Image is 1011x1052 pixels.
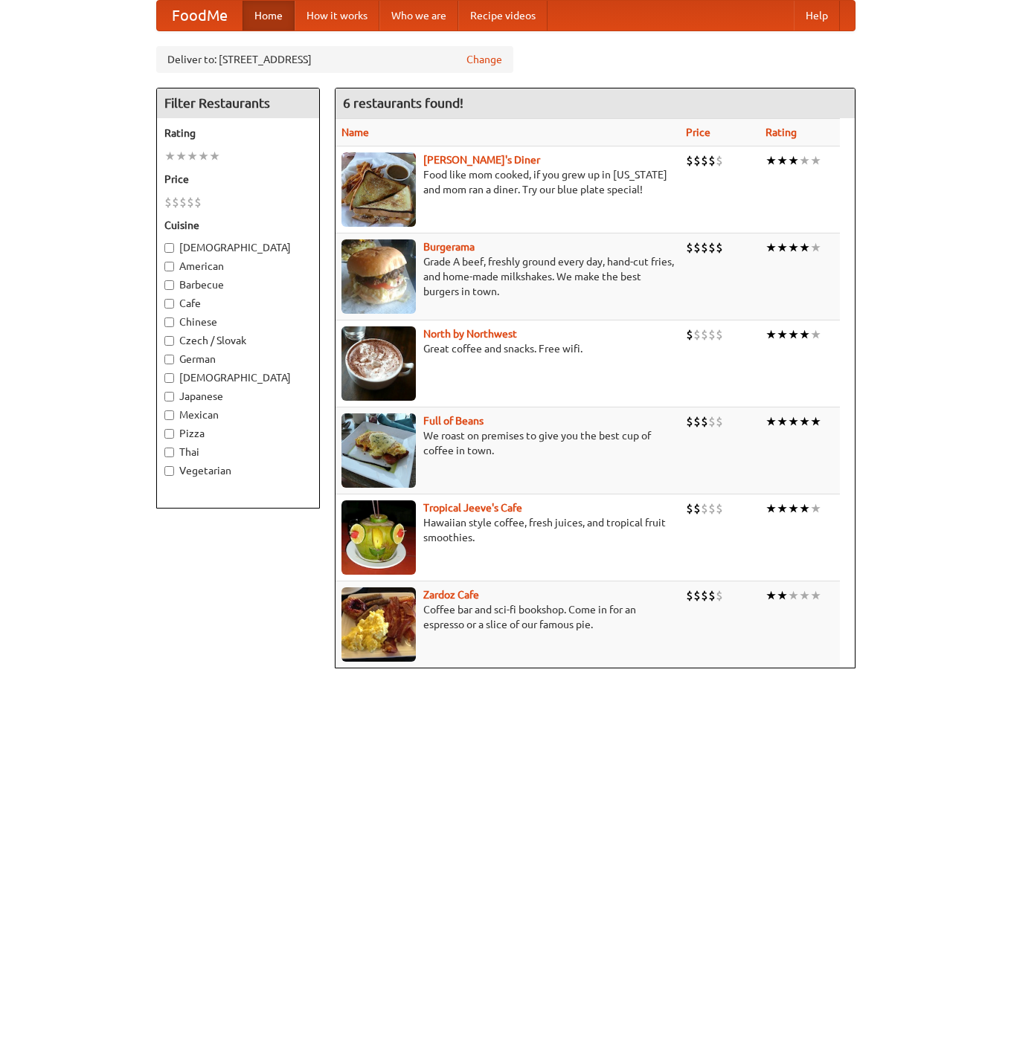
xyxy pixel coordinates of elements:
[686,500,693,517] li: $
[343,96,463,110] ng-pluralize: 6 restaurants found!
[164,240,312,255] label: [DEMOGRAPHIC_DATA]
[777,326,788,343] li: ★
[295,1,379,30] a: How it works
[164,373,174,383] input: [DEMOGRAPHIC_DATA]
[788,326,799,343] li: ★
[799,587,810,604] li: ★
[164,407,312,422] label: Mexican
[164,333,312,348] label: Czech / Slovak
[693,239,701,256] li: $
[701,587,708,604] li: $
[187,148,198,164] li: ★
[423,328,517,340] a: North by Northwest
[423,502,522,514] a: Tropical Jeeve's Cafe
[766,413,777,430] li: ★
[716,587,723,604] li: $
[164,218,312,233] h5: Cuisine
[766,587,777,604] li: ★
[164,314,312,329] label: Chinese
[766,126,797,138] a: Rating
[164,299,174,309] input: Cafe
[766,152,777,169] li: ★
[788,413,799,430] li: ★
[164,336,174,346] input: Czech / Slovak
[458,1,548,30] a: Recipe videos
[466,52,502,67] a: Change
[164,317,174,327] input: Chinese
[766,239,777,256] li: ★
[693,326,701,343] li: $
[194,194,202,210] li: $
[788,239,799,256] li: ★
[766,500,777,517] li: ★
[423,154,540,166] a: [PERSON_NAME]'s Diner
[341,152,416,227] img: sallys.jpg
[341,341,674,356] p: Great coffee and snacks. Free wifi.
[708,587,716,604] li: $
[341,126,369,138] a: Name
[423,589,479,601] a: Zardoz Cafe
[164,448,174,457] input: Thai
[341,239,416,314] img: burgerama.jpg
[693,500,701,517] li: $
[164,410,174,420] input: Mexican
[701,239,708,256] li: $
[423,415,484,427] b: Full of Beans
[164,243,174,253] input: [DEMOGRAPHIC_DATA]
[701,413,708,430] li: $
[708,326,716,343] li: $
[708,152,716,169] li: $
[164,259,312,274] label: American
[708,413,716,430] li: $
[708,500,716,517] li: $
[164,355,174,364] input: German
[794,1,840,30] a: Help
[788,587,799,604] li: ★
[777,152,788,169] li: ★
[164,426,312,441] label: Pizza
[788,152,799,169] li: ★
[164,370,312,385] label: [DEMOGRAPHIC_DATA]
[341,515,674,545] p: Hawaiian style coffee, fresh juices, and tropical fruit smoothies.
[341,167,674,197] p: Food like mom cooked, if you grew up in [US_STATE] and mom ran a diner. Try our blue plate special!
[341,602,674,632] p: Coffee bar and sci-fi bookshop. Come in for an espresso or a slice of our famous pie.
[209,148,220,164] li: ★
[164,392,174,401] input: Japanese
[156,46,513,73] div: Deliver to: [STREET_ADDRESS]
[777,413,788,430] li: ★
[164,194,172,210] li: $
[198,148,209,164] li: ★
[686,413,693,430] li: $
[810,413,821,430] li: ★
[379,1,458,30] a: Who we are
[799,413,810,430] li: ★
[799,326,810,343] li: ★
[810,326,821,343] li: ★
[686,587,693,604] li: $
[164,277,312,292] label: Barbecue
[708,239,716,256] li: $
[693,413,701,430] li: $
[799,152,810,169] li: ★
[341,500,416,575] img: jeeves.jpg
[799,500,810,517] li: ★
[243,1,295,30] a: Home
[157,1,243,30] a: FoodMe
[701,500,708,517] li: $
[777,500,788,517] li: ★
[693,152,701,169] li: $
[423,241,475,253] a: Burgerama
[716,500,723,517] li: $
[164,352,312,367] label: German
[686,239,693,256] li: $
[164,280,174,290] input: Barbecue
[164,126,312,141] h5: Rating
[716,413,723,430] li: $
[766,326,777,343] li: ★
[164,148,176,164] li: ★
